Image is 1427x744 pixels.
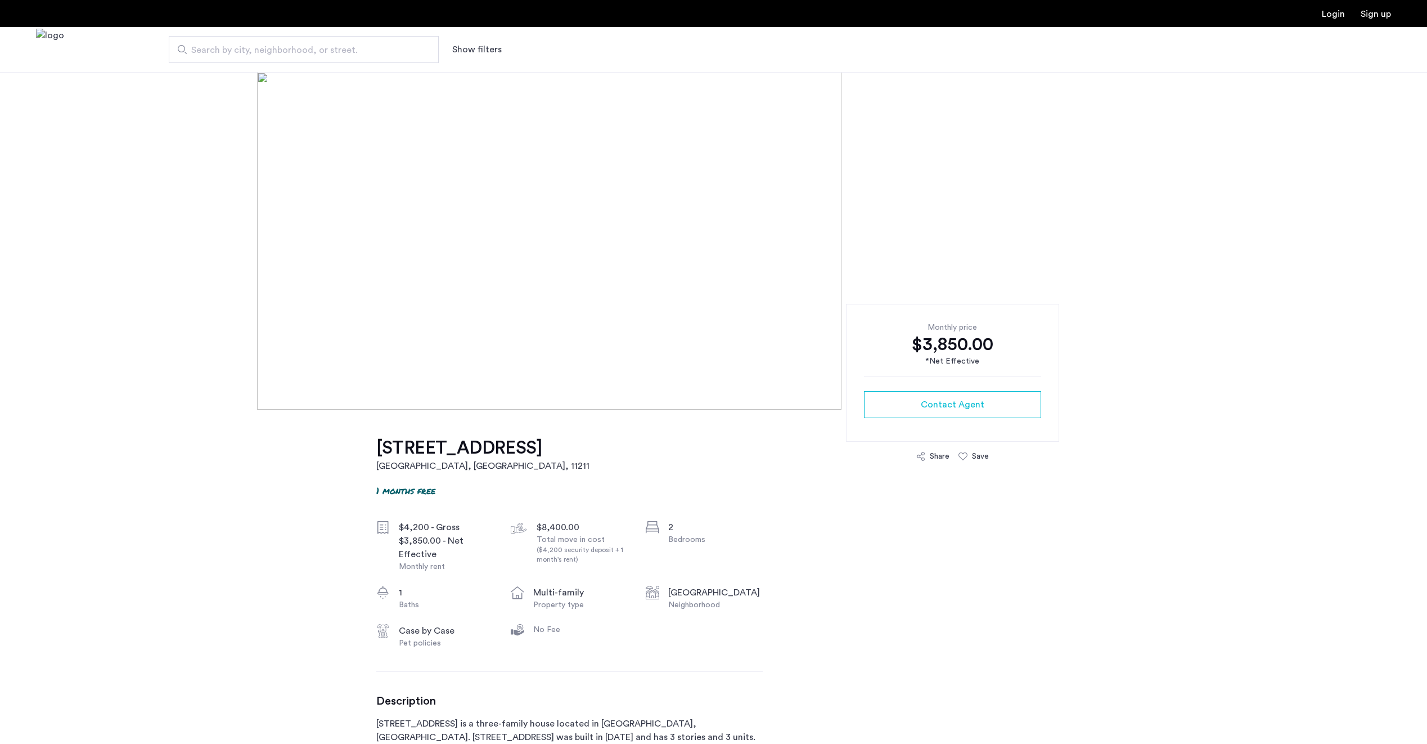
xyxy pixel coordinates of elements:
[399,561,493,572] div: Monthly rent
[169,36,439,63] input: Apartment Search
[533,586,628,599] div: multi-family
[36,29,64,71] a: Cazamio Logo
[668,599,763,611] div: Neighborhood
[376,437,589,459] h1: [STREET_ADDRESS]
[864,391,1041,418] button: button
[921,398,984,411] span: Contact Agent
[399,624,493,638] div: Case by Case
[537,545,631,564] div: ($4,200 security deposit + 1 month's rent)
[864,322,1041,333] div: Monthly price
[972,451,989,462] div: Save
[376,484,435,497] p: 1 months free
[399,586,493,599] div: 1
[399,521,493,534] div: $4,200 - Gross
[376,437,589,473] a: [STREET_ADDRESS][GEOGRAPHIC_DATA], [GEOGRAPHIC_DATA], 11211
[191,43,407,57] span: Search by city, neighborhood, or street.
[399,534,493,561] div: $3,850.00 - Net Effective
[864,333,1041,356] div: $3,850.00
[36,29,64,71] img: logo
[668,534,763,545] div: Bedrooms
[537,521,631,534] div: $8,400.00
[1322,10,1345,19] a: Login
[533,624,628,635] div: No Fee
[376,694,763,708] h3: Description
[930,451,949,462] div: Share
[257,72,1171,410] img: [object%20Object]
[452,43,502,56] button: Show or hide filters
[376,459,589,473] h2: [GEOGRAPHIC_DATA], [GEOGRAPHIC_DATA] , 11211
[399,638,493,649] div: Pet policies
[537,534,631,564] div: Total move in cost
[864,356,1041,367] div: *Net Effective
[668,586,763,599] div: [GEOGRAPHIC_DATA]
[1361,10,1391,19] a: Registration
[668,521,763,534] div: 2
[399,599,493,611] div: Baths
[533,599,628,611] div: Property type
